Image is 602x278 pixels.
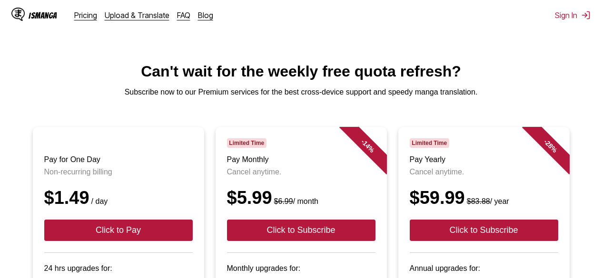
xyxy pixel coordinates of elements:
div: - 28 % [522,117,579,174]
h1: Can't wait for the weekly free quota refresh? [8,63,594,80]
p: Non-recurring billing [44,168,193,176]
div: IsManga [29,11,57,20]
img: IsManga Logo [11,8,25,21]
button: Click to Subscribe [227,220,375,241]
button: Click to Subscribe [410,220,558,241]
p: Annual upgrades for: [410,264,558,273]
button: Sign In [555,10,591,20]
p: 24 hrs upgrades for: [44,264,193,273]
h3: Pay for One Day [44,155,193,164]
a: FAQ [177,10,190,20]
div: $59.99 [410,188,558,208]
small: / month [272,197,318,205]
p: Cancel anytime. [227,168,375,176]
a: Upload & Translate [105,10,169,20]
a: IsManga LogoIsManga [11,8,74,23]
p: Subscribe now to our Premium services for the best cross-device support and speedy manga translat... [8,88,594,96]
small: / day [89,197,108,205]
h3: Pay Monthly [227,155,375,164]
div: $1.49 [44,188,193,208]
p: Monthly upgrades for: [227,264,375,273]
img: Sign out [581,10,591,20]
s: $83.88 [467,197,490,205]
button: Click to Pay [44,220,193,241]
span: Limited Time [227,138,266,148]
p: Cancel anytime. [410,168,558,176]
s: $6.99 [274,197,293,205]
a: Pricing [74,10,97,20]
div: - 14 % [339,117,396,174]
a: Blog [198,10,213,20]
span: Limited Time [410,138,449,148]
div: $5.99 [227,188,375,208]
small: / year [465,197,509,205]
h3: Pay Yearly [410,155,558,164]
